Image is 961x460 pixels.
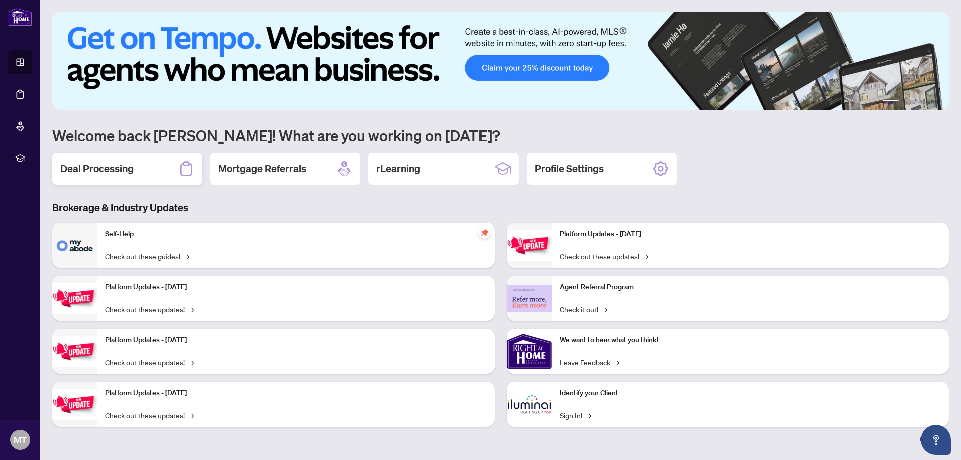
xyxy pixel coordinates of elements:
[105,335,487,346] p: Platform Updates - [DATE]
[105,357,194,368] a: Check out these updates!→
[560,229,941,240] p: Platform Updates - [DATE]
[105,229,487,240] p: Self-Help
[507,382,552,427] img: Identify your Client
[184,251,189,262] span: →
[105,304,194,315] a: Check out these updates!→
[560,251,648,262] a: Check out these updates!→
[535,162,604,176] h2: Profile Settings
[935,100,939,104] button: 6
[919,100,923,104] button: 4
[560,282,941,293] p: Agent Referral Program
[586,410,591,421] span: →
[218,162,306,176] h2: Mortgage Referrals
[189,357,194,368] span: →
[52,389,97,420] img: Platform Updates - July 8, 2025
[52,12,949,110] img: Slide 0
[927,100,931,104] button: 5
[52,126,949,145] h1: Welcome back [PERSON_NAME]! What are you working on [DATE]?
[189,304,194,315] span: →
[614,357,619,368] span: →
[903,100,907,104] button: 2
[560,335,941,346] p: We want to hear what you think!
[52,283,97,314] img: Platform Updates - September 16, 2025
[560,357,619,368] a: Leave Feedback→
[478,227,491,239] span: pushpin
[560,388,941,399] p: Identify your Client
[52,201,949,215] h3: Brokerage & Industry Updates
[52,336,97,367] img: Platform Updates - July 21, 2025
[105,410,194,421] a: Check out these updates!→
[105,388,487,399] p: Platform Updates - [DATE]
[883,100,899,104] button: 1
[921,425,951,455] button: Open asap
[60,162,134,176] h2: Deal Processing
[105,282,487,293] p: Platform Updates - [DATE]
[643,251,648,262] span: →
[911,100,915,104] button: 3
[52,223,97,268] img: Self-Help
[507,230,552,261] img: Platform Updates - June 23, 2025
[376,162,420,176] h2: rLearning
[8,8,32,26] img: logo
[189,410,194,421] span: →
[507,285,552,312] img: Agent Referral Program
[14,433,27,447] span: MT
[560,410,591,421] a: Sign In!→
[560,304,607,315] a: Check it out!→
[507,329,552,374] img: We want to hear what you think!
[602,304,607,315] span: →
[105,251,189,262] a: Check out these guides!→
